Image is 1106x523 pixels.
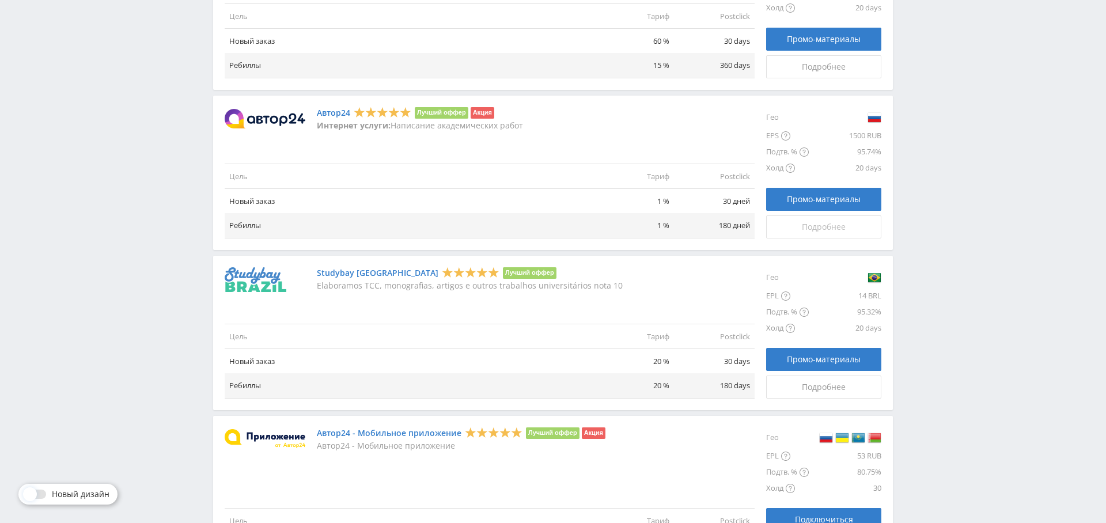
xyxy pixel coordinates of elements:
[787,195,861,204] span: Промо-материалы
[593,4,674,29] td: Тариф
[225,213,593,238] td: Ребиллы
[766,215,881,238] a: Подробнее
[674,349,755,374] td: 30 days
[766,55,881,78] a: Подробнее
[225,267,286,292] img: Studybay Brazil
[317,429,461,438] a: Автор24 - Мобильное приложение
[225,189,593,214] td: Новый заказ
[503,267,556,279] li: Лучший оффер
[674,53,755,78] td: 360 days
[593,213,674,238] td: 1 %
[766,464,809,480] div: Подтв. %
[593,189,674,214] td: 1 %
[354,106,411,118] div: 5 Stars
[225,29,593,54] td: Новый заказ
[802,62,846,71] span: Подробнее
[593,53,674,78] td: 15 %
[787,355,861,364] span: Промо-материалы
[317,120,391,131] strong: Интернет услуги:
[766,320,809,336] div: Холд
[593,29,674,54] td: 60 %
[593,349,674,374] td: 20 %
[471,107,494,119] li: Акция
[593,324,674,349] td: Тариф
[225,324,593,349] td: Цель
[766,144,809,160] div: Подтв. %
[225,4,593,29] td: Цель
[225,53,593,78] td: Ребиллы
[809,160,881,176] div: 20 days
[766,376,881,399] a: Подробнее
[766,288,809,304] div: EPL
[766,107,809,128] div: Гео
[442,266,499,278] div: 5 Stars
[317,268,438,278] a: Studybay [GEOGRAPHIC_DATA]
[593,164,674,189] td: Тариф
[809,448,881,464] div: 53 RUB
[225,349,593,374] td: Новый заказ
[787,35,861,44] span: Промо-материалы
[809,304,881,320] div: 95.32%
[766,128,809,144] div: EPS
[802,222,846,232] span: Подробнее
[766,448,809,464] div: EPL
[415,107,468,119] li: Лучший оффер
[225,109,305,128] img: Автор24
[225,373,593,398] td: Ребиллы
[809,480,881,497] div: 30
[766,480,809,497] div: Холд
[225,429,305,448] img: Автор24 - Мобильное приложение
[809,464,881,480] div: 80.75%
[317,441,605,450] p: Автор24 - Мобильное приложение
[317,281,623,290] p: Elaboramos TCC, monografias, artigos e outros trabalhos universitários nota 10
[674,324,755,349] td: Postclick
[802,382,846,392] span: Подробнее
[526,427,579,439] li: Лучший оффер
[674,373,755,398] td: 180 days
[674,4,755,29] td: Postclick
[766,160,809,176] div: Холд
[52,490,109,499] span: Новый дизайн
[593,373,674,398] td: 20 %
[582,427,605,439] li: Акция
[674,189,755,214] td: 30 дней
[317,121,523,130] p: Написание академических работ
[766,348,881,371] a: Промо-материалы
[766,304,809,320] div: Подтв. %
[809,144,881,160] div: 95.74%
[766,28,881,51] a: Промо-материалы
[674,29,755,54] td: 30 days
[809,320,881,336] div: 20 days
[809,128,881,144] div: 1500 RUB
[317,108,350,118] a: Автор24
[766,427,809,448] div: Гео
[674,213,755,238] td: 180 дней
[465,426,522,438] div: 5 Stars
[809,288,881,304] div: 14 BRL
[766,188,881,211] a: Промо-материалы
[674,164,755,189] td: Postclick
[225,164,593,189] td: Цель
[766,267,809,288] div: Гео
